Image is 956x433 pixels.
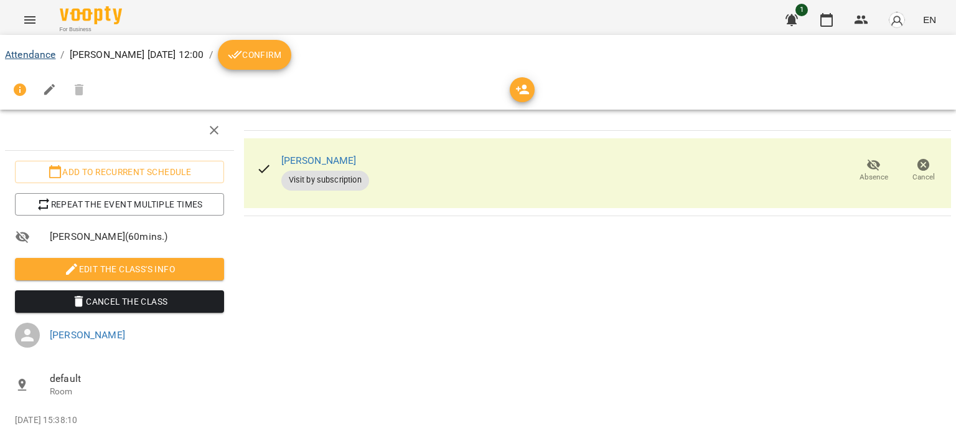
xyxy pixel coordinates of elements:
p: [PERSON_NAME] [DATE] 12:00 [70,47,204,62]
span: EN [923,13,936,26]
span: Add to recurrent schedule [25,164,214,179]
span: Cancel [912,172,935,183]
button: Repeat the event multiple times [15,193,224,216]
a: Attendance [5,49,55,60]
button: Cancel [899,153,949,188]
a: [PERSON_NAME] [50,329,125,341]
li: / [209,47,213,62]
span: Absence [860,172,888,183]
img: avatar_s.png [888,11,906,29]
p: Room [50,386,224,398]
span: [PERSON_NAME] ( 60 mins. ) [50,229,224,244]
img: Voopty Logo [60,6,122,24]
span: Repeat the event multiple times [25,197,214,212]
nav: breadcrumb [5,40,951,70]
span: default [50,371,224,386]
span: Visit by subscription [281,174,369,186]
span: 1 [795,4,808,16]
button: Cancel the class [15,290,224,313]
span: Edit the class's Info [25,262,214,277]
span: For Business [60,26,122,34]
button: EN [918,8,941,31]
button: Add to recurrent schedule [15,161,224,183]
button: Edit the class's Info [15,258,224,280]
a: [PERSON_NAME] [281,155,357,166]
li: / [60,47,64,62]
p: [DATE] 15:38:10 [15,414,224,427]
span: Cancel the class [25,294,214,309]
button: Menu [15,5,45,35]
button: Absence [849,153,899,188]
span: Confirm [228,47,281,62]
button: Confirm [218,40,291,70]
